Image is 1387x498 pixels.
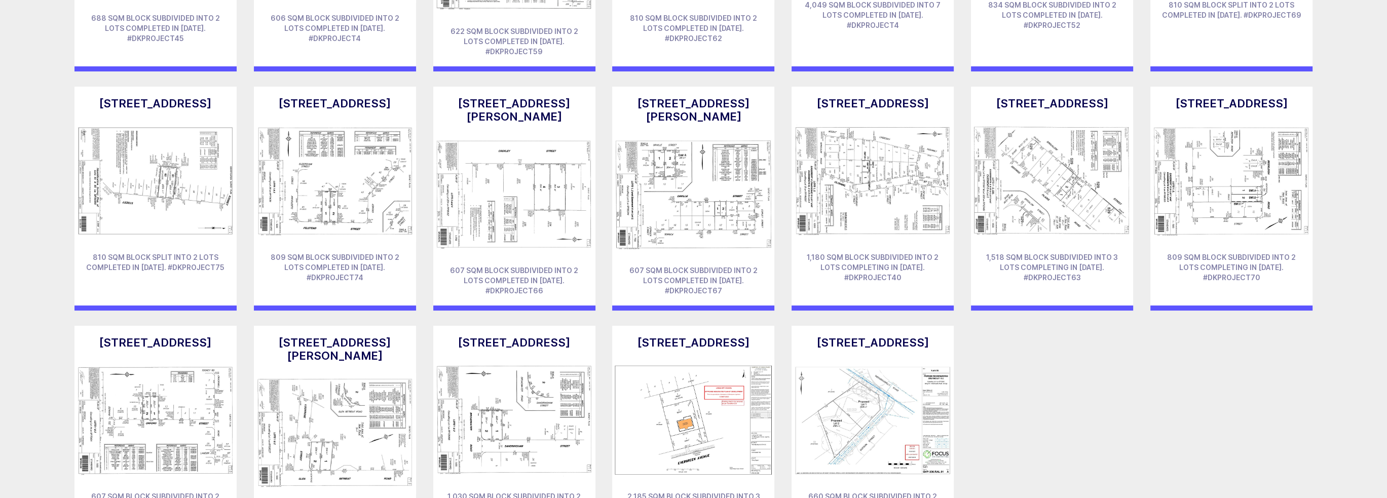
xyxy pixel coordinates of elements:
h3: [STREET_ADDRESS][PERSON_NAME] [443,97,585,123]
h3: [STREET_ADDRESS] [981,97,1123,110]
span: 688 sqm block subdivided into 2 lots completed in [DATE]. #dkproject45 [91,14,220,43]
h3: [STREET_ADDRESS] [802,336,944,349]
span: 607 sqm block subdivided into 2 lots completed in [DATE]. #dkproject66 [450,266,578,295]
h3: [STREET_ADDRESS] [443,336,585,349]
h3: [STREET_ADDRESS] [264,97,406,110]
h3: [STREET_ADDRESS] [85,97,227,110]
span: 809 sqm block subdivided into 2 lots completing in [DATE]. #dkproject70 [1167,253,1296,282]
span: 4,049 sqm block subdivided into 7 lots completed in [DATE]. #dkproject4 [805,1,941,29]
span: 810 sqm block subdivided into 2 lots completed in [DATE]. #dkproject62 [630,14,757,43]
h3: [STREET_ADDRESS] [802,97,944,110]
h3: [STREET_ADDRESS][PERSON_NAME] [264,336,406,362]
h3: [STREET_ADDRESS] [622,336,764,349]
span: 1,180 sqm block subdivided into 2 lots completing in [DATE]. #dkproject40 [807,253,939,282]
span: 809 sqm block subdivided into 2 lots completed in [DATE]. #dkproject74 [271,253,399,282]
span: 622 sqm block subdivided into 2 lots completed in [DATE]. #dkproject59 [451,27,578,56]
span: 607 sqm block subdivided into 2 lots completed in [DATE]. #dkproject67 [629,266,758,295]
h3: [STREET_ADDRESS] [1160,97,1302,110]
span: 810 sqm block split into 2 lots completed in [DATE]. #dkproject69 [1161,1,1301,19]
span: 834 sqm block subdivided into 2 lots completed in [DATE]. #dkproject52 [988,1,1116,29]
h3: [STREET_ADDRESS][PERSON_NAME] [622,97,764,123]
h3: [STREET_ADDRESS] [85,336,227,349]
span: 606 sqm block subdivided into 2 lots completed in [DATE]. #dkproject4 [271,14,399,43]
span: 1,518 sqm block subdivided into 3 lots completing in [DATE]. #dkproject63 [986,253,1118,282]
span: 810 sqm block split into 2 lots completed in [DATE]. #dkproject75 [86,253,224,272]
